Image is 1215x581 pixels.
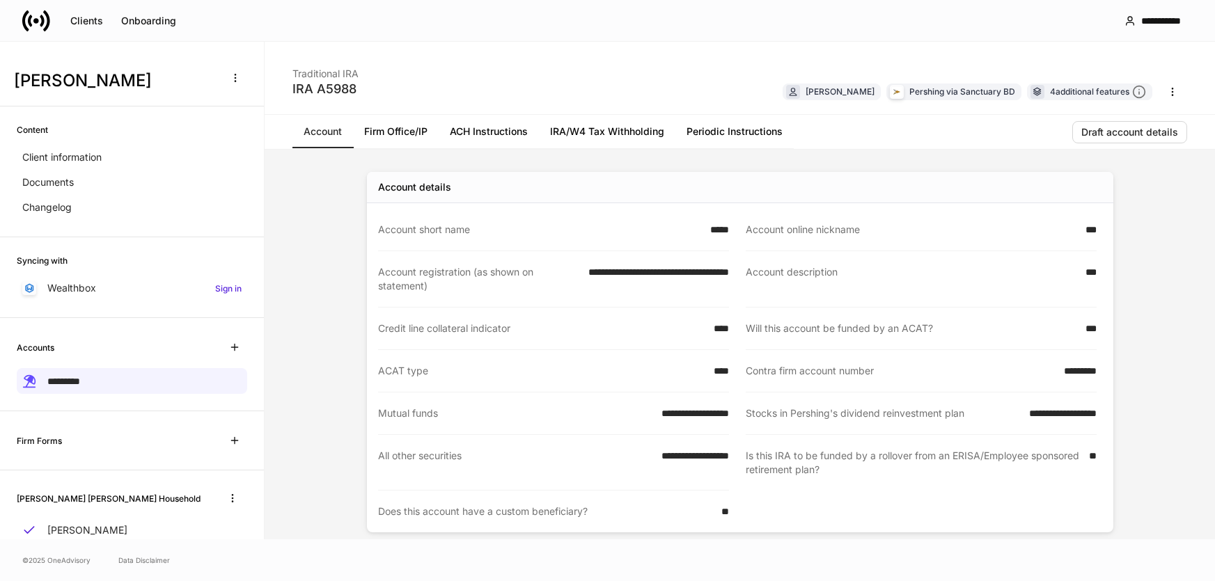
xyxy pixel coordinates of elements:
h6: Content [17,123,48,136]
div: Is this IRA to be funded by a rollover from an ERISA/Employee sponsored retirement plan? [746,449,1081,477]
p: Documents [22,175,74,189]
div: Onboarding [121,16,176,26]
div: Will this account be funded by an ACAT? [746,321,1077,335]
p: [PERSON_NAME] [47,523,127,537]
h6: Firm Forms [17,434,62,447]
div: IRA A5988 [292,81,359,97]
a: Changelog [17,195,247,220]
div: Draft account details [1081,127,1178,137]
a: WealthboxSign in [17,276,247,301]
div: Pershing via Sanctuary BD [909,85,1015,98]
h6: Syncing with [17,254,68,267]
h3: [PERSON_NAME] [14,70,215,92]
a: [PERSON_NAME] [17,518,247,543]
div: 4 additional features [1050,85,1146,100]
a: Periodic Instructions [675,115,794,148]
div: Credit line collateral indicator [378,321,705,335]
a: IRA/W4 Tax Withholding [539,115,675,148]
div: Does this account have a custom beneficiary? [378,504,713,518]
p: Client information [22,150,102,164]
a: Data Disclaimer [118,555,170,566]
div: Account online nickname [746,223,1077,237]
a: Account [292,115,353,148]
div: Account registration (as shown on statement) [378,265,580,293]
h6: Sign in [215,282,242,295]
div: Account description [746,265,1077,293]
div: Clients [70,16,103,26]
div: Account short name [378,223,702,237]
button: Draft account details [1072,121,1187,143]
button: Clients [61,10,112,32]
h6: [PERSON_NAME] [PERSON_NAME] Household [17,492,201,505]
p: Changelog [22,200,72,214]
div: All other securities [378,449,653,476]
p: Wealthbox [47,281,96,295]
div: Account details [378,180,451,194]
div: Contra firm account number [746,364,1056,378]
div: Mutual funds [378,406,653,420]
a: ACH Instructions [439,115,539,148]
span: © 2025 OneAdvisory [22,555,91,566]
div: Stocks in Pershing's dividend reinvestment plan [746,406,1021,420]
div: [PERSON_NAME] [806,85,875,98]
button: Onboarding [112,10,185,32]
div: Traditional IRA [292,58,359,81]
div: ACAT type [378,364,705,378]
a: Documents [17,170,247,195]
h6: Accounts [17,341,54,354]
a: Client information [17,145,247,170]
a: Firm Office/IP [353,115,439,148]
